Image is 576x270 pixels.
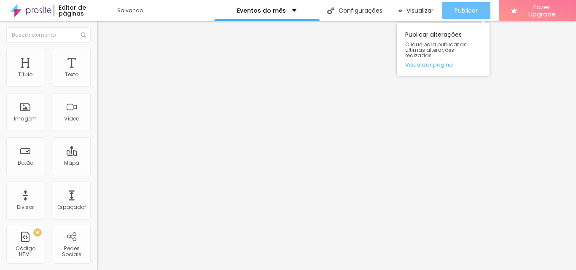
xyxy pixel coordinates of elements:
[8,246,42,258] div: Código HTML
[54,5,109,16] div: Editor de páginas
[57,204,86,210] div: Espaçador
[6,27,91,43] input: Buscar elemento
[14,116,37,122] div: Imagem
[455,7,478,14] span: Publicar
[64,160,79,166] div: Mapa
[81,32,86,37] img: Icone
[55,246,88,258] div: Redes Sociais
[97,21,576,270] iframe: Editor
[65,72,78,78] div: Texto
[17,204,34,210] div: Divisor
[397,23,490,76] div: Publicar alterações
[405,42,481,59] span: Clique para publicar as ultimas alterações reaizadas
[405,62,481,67] a: Visualizar página
[520,3,563,18] span: Fazer Upgrade
[398,7,402,14] img: view-1.svg
[327,7,334,14] img: Icone
[442,2,490,19] button: Publicar
[237,8,286,13] p: Eventos do mês
[390,2,442,19] button: Visualizar
[18,160,33,166] div: Botão
[64,116,79,122] div: Vídeo
[18,72,32,78] div: Título
[117,8,214,13] div: Salvando...
[406,7,433,14] span: Visualizar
